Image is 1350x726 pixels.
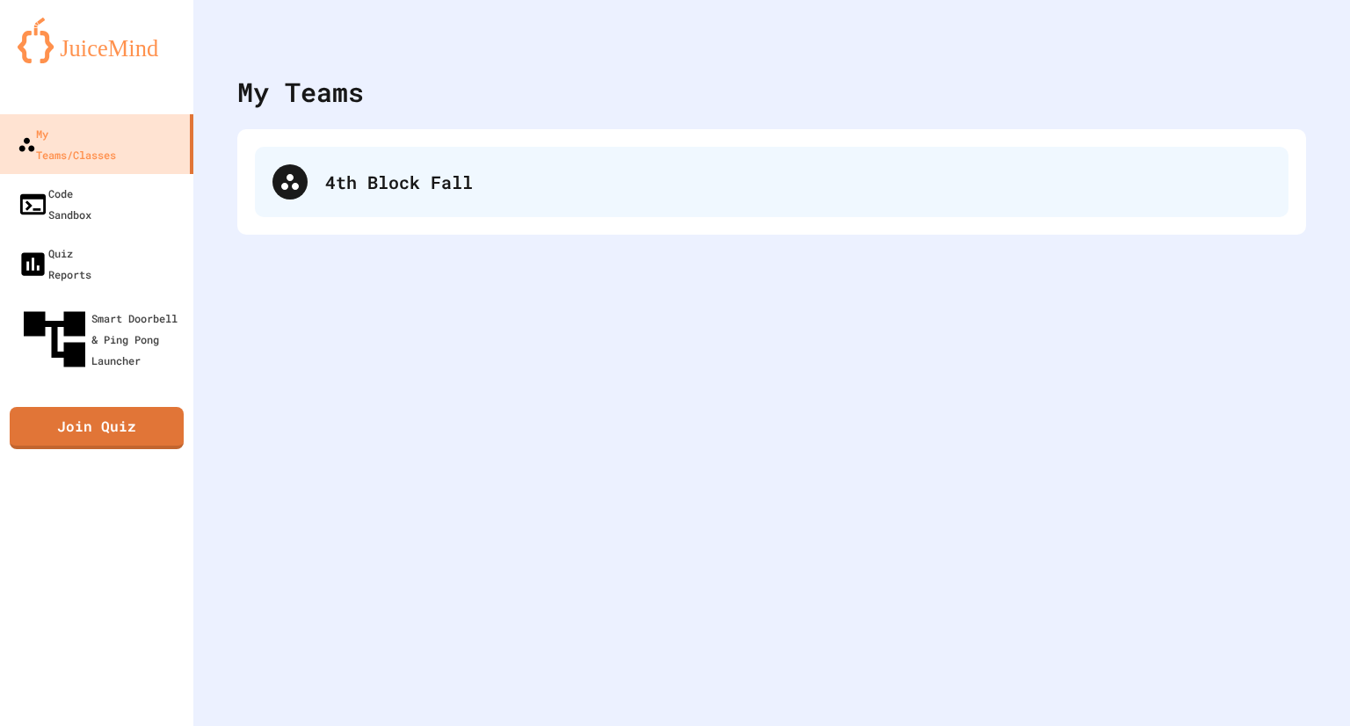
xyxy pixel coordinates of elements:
[10,407,184,449] a: Join Quiz
[18,123,116,165] div: My Teams/Classes
[255,147,1288,217] div: 4th Block Fall
[18,243,91,285] div: Quiz Reports
[325,169,1271,195] div: 4th Block Fall
[18,183,91,225] div: Code Sandbox
[18,18,176,63] img: logo-orange.svg
[18,302,186,376] div: Smart Doorbell & Ping Pong Launcher
[237,72,364,112] div: My Teams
